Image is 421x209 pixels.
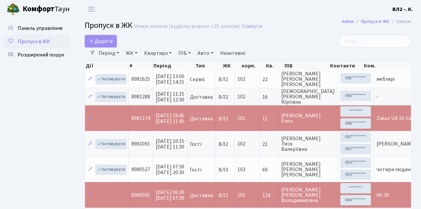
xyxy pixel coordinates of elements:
th: Кв. [265,61,284,70]
span: ВЛ2 [218,77,232,82]
span: [PERSON_NAME] [PERSON_NAME] [PERSON_NAME] [281,161,335,177]
span: 16 [262,94,276,100]
span: Гості [190,142,202,147]
button: Переключити навігацію [83,4,100,15]
th: # [129,61,153,70]
a: Неактивні [217,48,248,59]
span: 102 [237,93,245,101]
div: Немає записів (відфільтровано з 25 записів). [134,23,241,30]
span: 102 [237,141,245,148]
span: 102 [237,115,245,122]
span: 8981091 [131,141,150,148]
a: ЖК [123,48,140,59]
span: 11 [262,116,276,121]
th: Період [153,61,195,70]
a: Пропуск в ЖК [361,18,389,25]
span: ВЛ2 [218,193,232,198]
span: 124 [262,193,276,198]
span: Таун [23,4,70,15]
span: 06-30 [377,192,389,199]
span: Гості [190,167,202,172]
span: [PERSON_NAME] [PERSON_NAME] Володимирівна [281,187,335,203]
span: 8980505 [131,192,150,199]
span: 8981288 [131,93,150,101]
span: меблярі [377,76,395,83]
span: [DATE] 11:15 [DATE] 12:30 [156,90,184,103]
a: ПІБ [176,48,194,59]
th: Тип [195,61,222,70]
th: ПІБ [284,61,329,70]
span: [DATE] 10:45 [DATE] 11:45 [156,112,184,125]
span: Панель управління [18,25,62,32]
span: Доставка [190,193,213,198]
span: - [377,93,379,101]
li: Список [389,18,411,25]
a: Пропуск в ЖК [3,35,70,48]
span: Сервіс [190,77,205,82]
nav: breadcrumb [332,15,421,29]
span: Доставка [190,116,213,121]
a: Розширений пошук [3,48,70,61]
span: [DATE] 06:30 [DATE] 07:30 [156,189,184,202]
th: ЖК [222,61,241,70]
th: Контакти [329,61,363,70]
a: Admin [342,18,354,25]
a: Панель управління [3,22,70,35]
a: Квартира [141,48,174,59]
b: ВЛ2 -. К. [392,6,413,13]
span: [DEMOGRAPHIC_DATA] [PERSON_NAME] Юріївна [281,89,335,105]
th: Дії [85,61,129,70]
span: [PERSON_NAME] Елен [281,113,335,124]
a: Скинути [242,23,262,30]
a: Авто [195,48,216,59]
span: ВЛ2 [218,94,232,100]
span: ВЛ2 [218,142,232,147]
span: 8981625 [131,76,150,83]
span: Доставка [190,94,213,100]
th: корп. [241,61,265,70]
span: [PERSON_NAME] [PERSON_NAME] [PERSON_NAME] [281,71,335,87]
span: [PERSON_NAME] Леся Валеріївна [281,136,335,152]
span: 22 [262,77,276,82]
span: [DATE] 10:15 [DATE] 11:30 [156,138,184,151]
span: 8981174 [131,115,150,122]
span: 8980527 [131,166,150,173]
span: Пропуск в ЖК [85,20,132,31]
span: 102 [237,192,245,199]
span: 69 [262,167,276,172]
span: ВЛ2 [218,116,232,121]
a: Активувати [95,92,127,102]
span: 103 [237,166,245,173]
a: Додати [85,35,117,48]
a: Активувати [95,139,127,149]
span: [DATE] 07:30 [DATE] 20:30 [156,163,184,176]
span: Розширений пошук [18,51,64,58]
span: 102 [237,76,245,83]
span: [DATE] 13:00 [DATE] 14:15 [156,73,184,86]
a: Активувати [95,164,127,175]
input: Пошук... [339,35,411,48]
span: Пропуск в ЖК [18,38,50,45]
img: logo.png [7,3,20,16]
span: 21 [262,142,276,147]
a: ВЛ2 -. К. [392,5,413,13]
span: чотири людини [377,166,414,173]
span: Додати [89,38,113,45]
a: Період [96,48,122,59]
span: Zakaz UA 10-53 [377,115,411,122]
span: ВЛ3 [218,167,232,172]
a: Активувати [95,74,127,84]
b: Комфорт [23,4,54,14]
